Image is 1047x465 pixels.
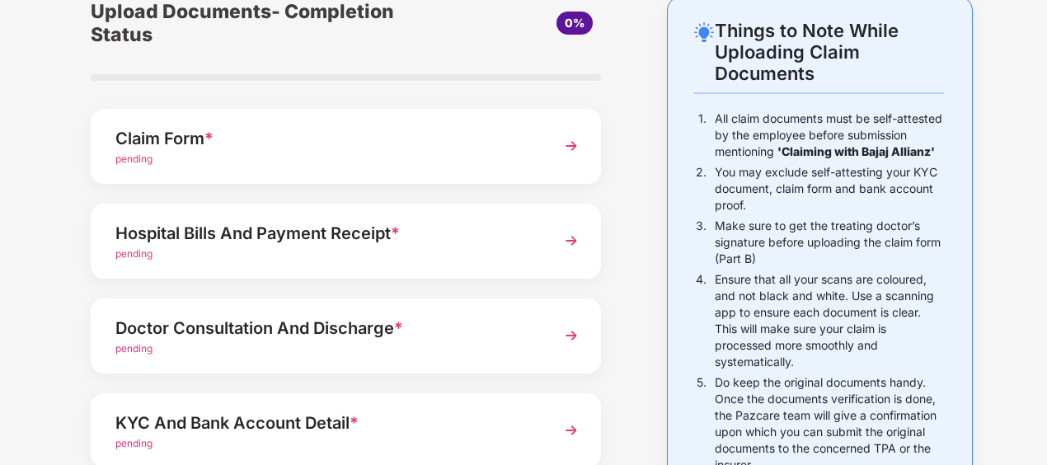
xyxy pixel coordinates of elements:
[696,218,707,267] p: 3.
[556,226,586,256] img: svg+xml;base64,PHN2ZyBpZD0iTmV4dCIgeG1sbnM9Imh0dHA6Ly93d3cudzMub3JnLzIwMDAvc3ZnIiB3aWR0aD0iMzYiIG...
[565,16,585,30] span: 0%
[115,153,153,165] span: pending
[715,20,944,84] div: Things to Note While Uploading Claim Documents
[715,110,944,160] p: All claim documents must be self-attested by the employee before submission mentioning
[115,220,538,247] div: Hospital Bills And Payment Receipt
[556,321,586,350] img: svg+xml;base64,PHN2ZyBpZD0iTmV4dCIgeG1sbnM9Imh0dHA6Ly93d3cudzMub3JnLzIwMDAvc3ZnIiB3aWR0aD0iMzYiIG...
[777,144,935,158] b: 'Claiming with Bajaj Allianz'
[115,125,538,152] div: Claim Form
[115,315,538,341] div: Doctor Consultation And Discharge
[715,164,944,214] p: You may exclude self-attesting your KYC document, claim form and bank account proof.
[115,437,153,449] span: pending
[694,22,714,42] img: svg+xml;base64,PHN2ZyB4bWxucz0iaHR0cDovL3d3dy53My5vcmcvMjAwMC9zdmciIHdpZHRoPSIyNC4wOTMiIGhlaWdodD...
[696,164,707,214] p: 2.
[115,410,538,436] div: KYC And Bank Account Detail
[556,416,586,445] img: svg+xml;base64,PHN2ZyBpZD0iTmV4dCIgeG1sbnM9Imh0dHA6Ly93d3cudzMub3JnLzIwMDAvc3ZnIiB3aWR0aD0iMzYiIG...
[715,271,944,370] p: Ensure that all your scans are coloured, and not black and white. Use a scanning app to ensure ea...
[115,247,153,260] span: pending
[715,218,944,267] p: Make sure to get the treating doctor’s signature before uploading the claim form (Part B)
[696,271,707,370] p: 4.
[556,131,586,161] img: svg+xml;base64,PHN2ZyBpZD0iTmV4dCIgeG1sbnM9Imh0dHA6Ly93d3cudzMub3JnLzIwMDAvc3ZnIiB3aWR0aD0iMzYiIG...
[698,110,707,160] p: 1.
[115,342,153,355] span: pending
